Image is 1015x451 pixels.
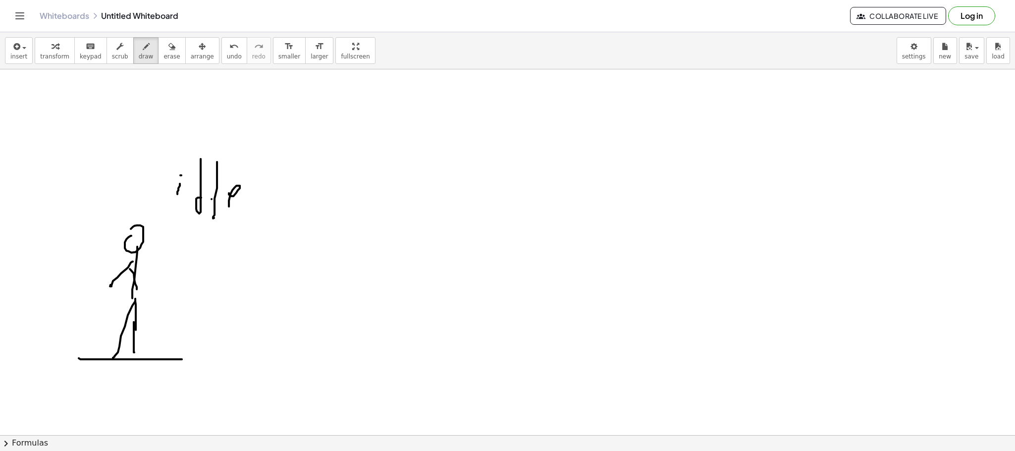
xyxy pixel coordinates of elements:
[335,37,375,64] button: fullscreen
[284,41,294,53] i: format_size
[311,53,328,60] span: larger
[139,53,154,60] span: draw
[221,37,247,64] button: undoundo
[107,37,134,64] button: scrub
[80,53,102,60] span: keypad
[939,53,951,60] span: new
[133,37,159,64] button: draw
[112,53,128,60] span: scrub
[992,53,1005,60] span: load
[12,8,28,24] button: Toggle navigation
[86,41,95,53] i: keyboard
[959,37,984,64] button: save
[5,37,33,64] button: insert
[252,53,266,60] span: redo
[850,7,946,25] button: Collaborate Live
[158,37,185,64] button: erase
[948,6,995,25] button: Log in
[74,37,107,64] button: keyboardkeypad
[227,53,242,60] span: undo
[858,11,938,20] span: Collaborate Live
[40,11,89,21] a: Whiteboards
[163,53,180,60] span: erase
[254,41,264,53] i: redo
[278,53,300,60] span: smaller
[247,37,271,64] button: redoredo
[341,53,370,60] span: fullscreen
[10,53,27,60] span: insert
[897,37,931,64] button: settings
[902,53,926,60] span: settings
[35,37,75,64] button: transform
[315,41,324,53] i: format_size
[933,37,957,64] button: new
[229,41,239,53] i: undo
[986,37,1010,64] button: load
[40,53,69,60] span: transform
[185,37,219,64] button: arrange
[964,53,978,60] span: save
[191,53,214,60] span: arrange
[273,37,306,64] button: format_sizesmaller
[305,37,333,64] button: format_sizelarger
